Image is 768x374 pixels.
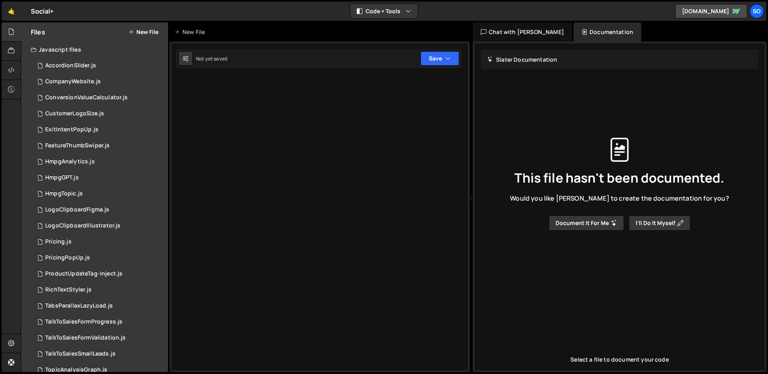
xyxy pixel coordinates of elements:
[45,334,126,342] div: TalkToSalesFormValidation.js
[174,28,208,36] div: New File
[31,58,168,74] div: 15116/41115.js
[31,218,168,234] div: 15116/42838.js
[31,234,168,250] div: 15116/40643.js
[31,186,168,202] div: 15116/41820.js
[31,202,168,218] : 15116/40336.js
[31,282,168,298] div: 15116/45334.js
[31,266,168,282] div: 15116/40695.js
[45,222,120,229] div: LogoClipboardIllustrator.js
[574,22,641,42] div: Documentation
[2,2,21,21] a: 🤙
[196,55,227,62] div: Not yet saved
[128,29,158,35] button: New File
[31,154,168,170] div: 15116/40702.js
[45,302,113,310] div: TabsParallaxLazyLoad.js
[45,206,109,213] div: LogoClipboardFigma.js
[45,142,110,149] div: FeatureThumbSwiper.js
[31,122,168,138] div: 15116/40766.js
[45,318,122,326] div: TalkToSalesFormProgress.js
[31,28,45,36] h2: Files
[629,215,690,231] button: I’ll do it myself
[510,194,729,203] span: Would you like [PERSON_NAME] to create the documentation for you?
[350,4,418,18] button: Code + Tools
[420,51,459,66] button: Save
[45,286,92,294] div: RichTextStyler.js
[31,314,168,330] div: 15116/41316.js
[750,4,764,18] a: So
[31,6,54,16] div: Social+
[45,158,95,165] div: HmpgAnalytics.js
[514,171,724,184] span: This file hasn't been documented.
[31,346,168,362] div: 15116/40948.js
[549,215,624,231] button: Document it for me
[31,250,168,266] div: 15116/45407.js
[45,110,104,117] div: CustomerLogoSize.js
[45,190,83,197] div: HmpgTopic.js
[31,298,168,314] div: 15116/39536.js
[45,350,116,358] div: TalkToSalesSmallLeads.js
[45,270,122,277] div: ProductUpdateTag-Inject.js
[45,62,96,69] div: AccordionSlider.js
[473,22,572,42] div: Chat with [PERSON_NAME]
[31,90,168,106] div: 15116/40946.js
[21,42,168,58] div: Javascript files
[45,254,90,261] div: PricingPopUp.js
[31,74,168,90] div: 15116/40349.js
[31,138,168,154] div: 15116/40701.js
[31,170,168,186] div: 15116/41430.js
[675,4,747,18] a: [DOMAIN_NAME]
[45,78,101,85] div: CompanyWebsite.js
[45,94,128,101] div: ConversionValueCalculator.js
[31,330,168,346] div: 15116/40952.js
[487,56,557,63] h2: Slater Documentation
[31,106,168,122] div: 15116/40353.js
[45,174,79,181] div: HmpgGPT.js
[45,126,98,133] div: ExitIntentPopUp.js
[45,366,107,374] div: TopicAnalysisGraph.js
[45,238,72,245] div: Pricing.js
